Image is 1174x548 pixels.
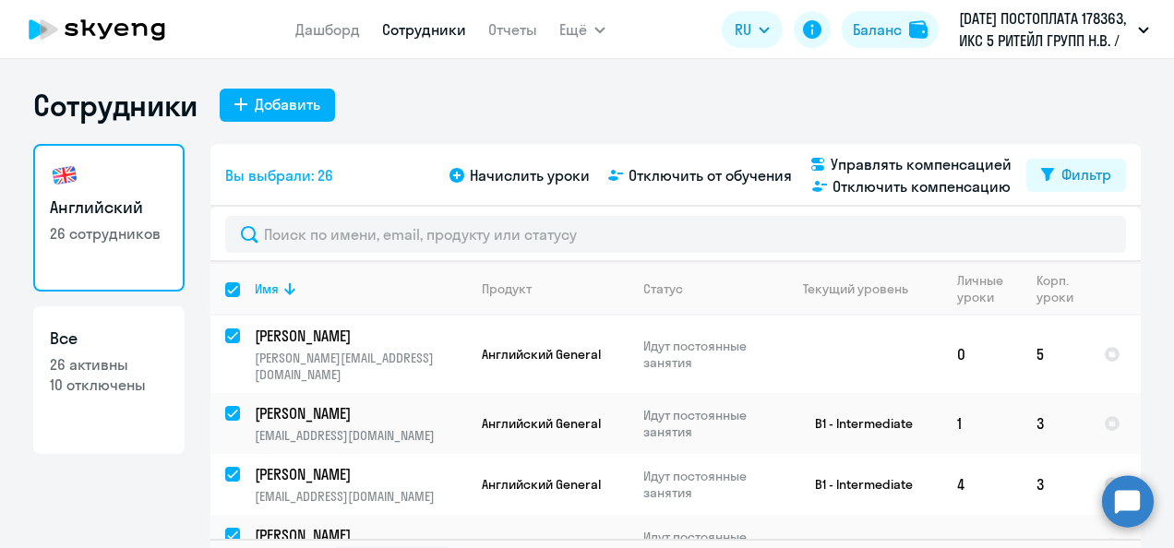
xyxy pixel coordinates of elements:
div: Баланс [853,18,902,41]
td: 4 [942,454,1022,515]
span: Отключить от обучения [629,164,792,186]
span: Английский General [482,415,601,432]
button: [DATE] ПОСТОПЛАТА 178363, ИКС 5 РИТЕЙЛ ГРУПП Н.В. / X5 RETAIL GROUP N.V. [950,7,1158,52]
a: [PERSON_NAME] [255,525,466,545]
span: Начислить уроки [470,164,590,186]
span: Ещё [559,18,587,41]
a: Все26 активны10 отключены [33,306,185,454]
a: Дашборд [295,20,360,39]
button: RU [722,11,783,48]
input: Поиск по имени, email, продукту или статусу [225,216,1126,253]
td: B1 - Intermediate [771,393,942,454]
div: Текущий уровень [785,280,941,297]
span: Английский General [482,346,601,363]
p: Идут постоянные занятия [643,468,770,501]
span: Вы выбрали: 26 [225,164,333,186]
button: Добавить [220,89,335,122]
p: [PERSON_NAME] [255,326,463,346]
a: [PERSON_NAME] [255,403,466,423]
div: Корп. уроки [1036,272,1088,305]
div: Текущий уровень [803,280,908,297]
button: Балансbalance [842,11,939,48]
a: [PERSON_NAME] [255,464,466,484]
span: Управлять компенсацией [831,153,1012,175]
p: [DATE] ПОСТОПЛАТА 178363, ИКС 5 РИТЕЙЛ ГРУПП Н.В. / X5 RETAIL GROUP N.V. [959,7,1131,52]
a: Сотрудники [382,20,466,39]
p: [PERSON_NAME] [255,464,463,484]
img: balance [909,20,928,39]
td: 0 [942,316,1022,393]
button: Фильтр [1026,159,1126,192]
p: 26 сотрудников [50,223,168,244]
div: Личные уроки [957,272,1021,305]
p: 10 отключены [50,375,168,395]
td: 5 [1022,316,1089,393]
h3: Все [50,327,168,351]
span: Отключить компенсацию [833,175,1011,197]
p: Идут постоянные занятия [643,338,770,371]
td: 1 [942,393,1022,454]
div: Продукт [482,280,532,297]
button: Ещё [559,11,605,48]
p: [PERSON_NAME][EMAIL_ADDRESS][DOMAIN_NAME] [255,350,466,383]
span: Английский General [482,476,601,493]
div: Статус [643,280,683,297]
td: B1 - Intermediate [771,454,942,515]
td: 3 [1022,393,1089,454]
a: Английский26 сотрудников [33,144,185,292]
div: Имя [255,280,279,297]
td: 3 [1022,454,1089,515]
p: 26 активны [50,354,168,375]
div: Фильтр [1061,163,1111,185]
span: RU [735,18,751,41]
img: english [50,161,79,190]
p: [PERSON_NAME] [255,403,463,423]
a: [PERSON_NAME] [255,326,466,346]
p: [PERSON_NAME] [255,525,463,545]
div: Добавить [255,93,320,115]
h1: Сотрудники [33,87,198,124]
div: Имя [255,280,466,297]
p: [EMAIL_ADDRESS][DOMAIN_NAME] [255,488,466,505]
a: Отчеты [488,20,537,39]
h3: Английский [50,196,168,220]
p: [EMAIL_ADDRESS][DOMAIN_NAME] [255,427,466,444]
p: Идут постоянные занятия [643,407,770,440]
